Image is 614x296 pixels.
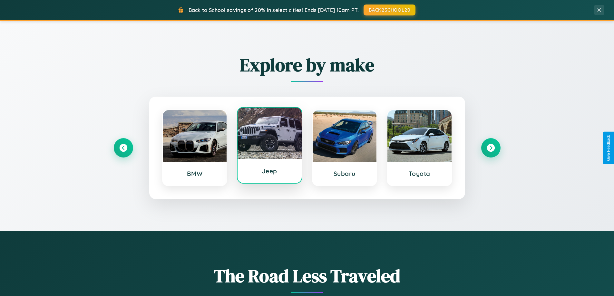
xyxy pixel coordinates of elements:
span: Back to School savings of 20% in select cities! Ends [DATE] 10am PT. [189,7,359,13]
h1: The Road Less Traveled [114,263,501,288]
h3: Subaru [319,170,370,177]
div: Give Feedback [606,135,611,161]
button: BACK2SCHOOL20 [364,5,415,15]
h2: Explore by make [114,53,501,77]
h3: Jeep [244,167,295,175]
h3: BMW [169,170,220,177]
h3: Toyota [394,170,445,177]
